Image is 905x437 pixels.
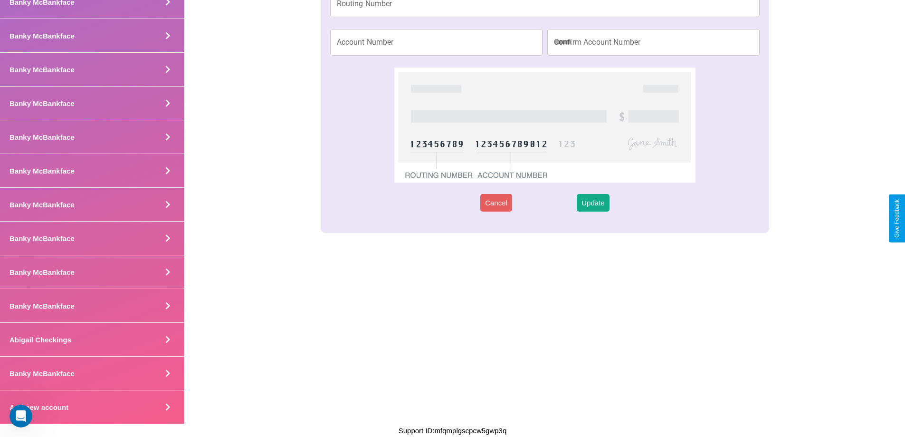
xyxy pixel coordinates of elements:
img: check [394,68,695,183]
h4: Banky McBankface [10,66,75,74]
h4: Banky McBankface [10,201,75,209]
div: Give Feedback [894,199,900,238]
h4: Banky McBankface [10,302,75,310]
h4: Banky McBankface [10,234,75,243]
button: Cancel [480,194,512,212]
h4: Banky McBankface [10,268,75,276]
h4: Banky McBankface [10,167,75,175]
h4: Abigail Checkings [10,336,71,344]
h4: Banky McBankface [10,133,75,141]
p: Support ID: mfqmplgscpcw5gwp3q [399,424,507,437]
h4: Banky McBankface [10,32,75,40]
h4: Add new account [10,403,68,411]
h4: Banky McBankface [10,369,75,378]
h4: Banky McBankface [10,99,75,107]
iframe: Intercom live chat [10,405,32,427]
button: Update [577,194,609,212]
